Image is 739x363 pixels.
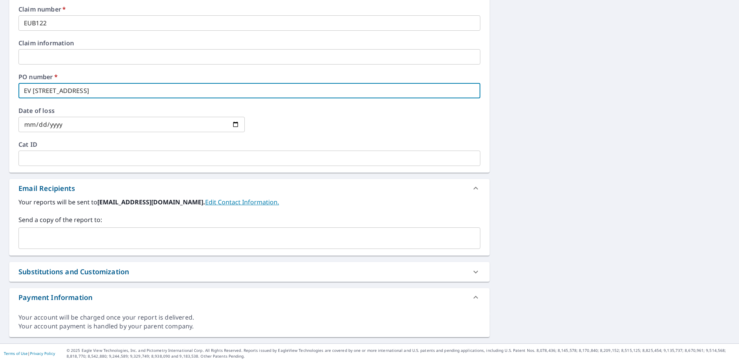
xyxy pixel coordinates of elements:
div: Email Recipients [18,183,75,194]
a: EditContactInfo [205,198,279,206]
a: Terms of Use [4,351,28,356]
label: Your reports will be sent to [18,197,480,207]
label: Claim information [18,40,480,46]
a: Privacy Policy [30,351,55,356]
div: Email Recipients [9,179,490,197]
div: Your account payment is handled by your parent company. [18,322,480,331]
b: [EMAIL_ADDRESS][DOMAIN_NAME]. [97,198,205,206]
label: PO number [18,74,480,80]
div: Substitutions and Customization [9,262,490,282]
label: Cat ID [18,141,480,148]
p: | [4,351,55,356]
div: Payment Information [9,288,490,307]
label: Date of loss [18,108,245,114]
label: Send a copy of the report to: [18,215,480,224]
p: © 2025 Eagle View Technologies, Inc. and Pictometry International Corp. All Rights Reserved. Repo... [67,348,735,359]
div: Substitutions and Customization [18,267,129,277]
div: Payment Information [18,292,92,303]
div: Your account will be charged once your report is delivered. [18,313,480,322]
label: Claim number [18,6,480,12]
